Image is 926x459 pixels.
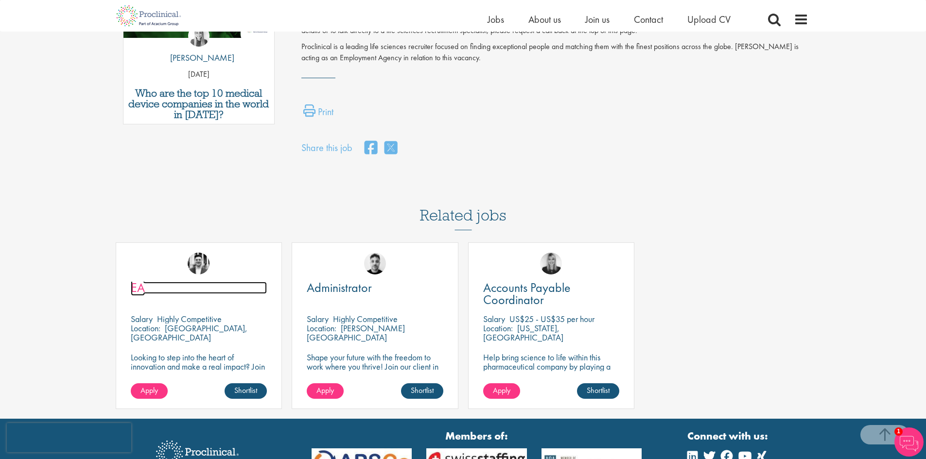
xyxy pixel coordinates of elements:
[307,313,329,324] span: Salary
[401,383,443,399] a: Shortlist
[157,313,222,324] p: Highly Competitive
[131,353,267,399] p: Looking to step into the heart of innovation and make a real impact? Join our pharmaceutical clie...
[894,427,924,457] img: Chatbot
[488,13,504,26] a: Jobs
[483,353,620,380] p: Help bring science to life within this pharmaceutical company by playing a key role in their fina...
[528,13,561,26] a: About us
[128,88,270,120] a: Who are the top 10 medical device companies in the world in [DATE]?
[131,323,247,343] p: [GEOGRAPHIC_DATA], [GEOGRAPHIC_DATA]
[188,253,210,274] img: Edward Little
[163,25,234,69] a: Hannah Burke [PERSON_NAME]
[131,313,153,324] span: Salary
[316,385,334,395] span: Apply
[131,383,168,399] a: Apply
[307,383,344,399] a: Apply
[188,25,210,47] img: Hannah Burke
[131,279,145,296] span: EA
[483,323,513,334] span: Location:
[364,253,386,274] img: Dean Fisher
[301,141,352,155] label: Share this job
[303,104,333,124] a: Print
[687,13,731,26] a: Upload CV
[163,51,234,64] p: [PERSON_NAME]
[540,253,562,274] img: Janelle Jones
[307,279,372,296] span: Administrator
[483,383,520,399] a: Apply
[123,69,275,80] p: [DATE]
[312,428,642,443] strong: Members of:
[585,13,610,26] a: Join us
[894,427,903,436] span: 1
[384,138,397,159] a: share on twitter
[483,323,563,343] p: [US_STATE], [GEOGRAPHIC_DATA]
[483,282,620,306] a: Accounts Payable Coordinator
[307,282,443,294] a: Administrator
[225,383,267,399] a: Shortlist
[483,313,505,324] span: Salary
[131,323,160,334] span: Location:
[301,41,808,64] p: Proclinical is a leading life sciences recruiter focused on finding exceptional people and matchi...
[140,385,158,395] span: Apply
[307,323,336,334] span: Location:
[307,353,443,380] p: Shape your future with the freedom to work where you thrive! Join our client in a hybrid role tha...
[687,428,770,443] strong: Connect with us:
[634,13,663,26] a: Contact
[365,138,377,159] a: share on facebook
[420,183,507,230] h3: Related jobs
[7,423,131,452] iframe: reCAPTCHA
[131,282,267,294] a: EA
[333,313,398,324] p: Highly Competitive
[307,323,405,361] p: [PERSON_NAME][GEOGRAPHIC_DATA][PERSON_NAME], [GEOGRAPHIC_DATA]
[483,279,571,308] span: Accounts Payable Coordinator
[493,385,510,395] span: Apply
[509,313,594,324] p: US$25 - US$35 per hour
[577,383,619,399] a: Shortlist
